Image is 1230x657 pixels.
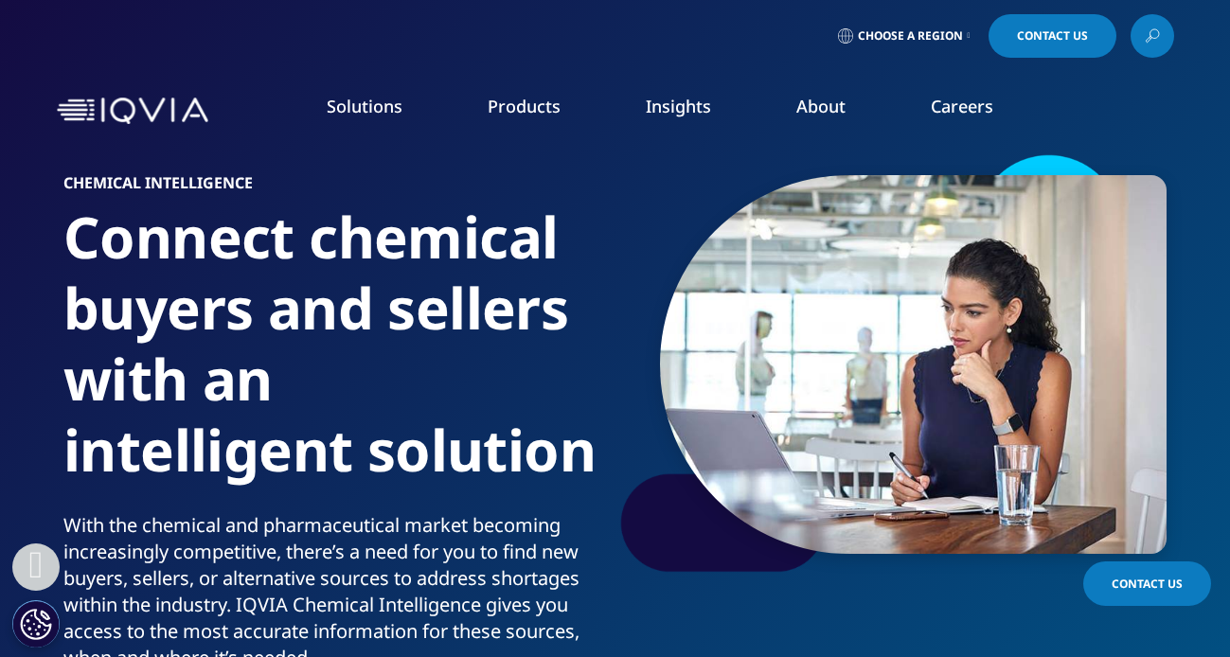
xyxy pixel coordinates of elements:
span: Contact Us [1112,576,1183,592]
span: Choose a Region [858,28,963,44]
img: IQVIA Healthcare Information Technology and Pharma Clinical Research Company [57,98,208,125]
a: Contact Us [1083,561,1211,606]
a: Contact Us [989,14,1116,58]
nav: Primary [216,66,1174,155]
a: Solutions [327,95,402,117]
span: Contact Us [1017,30,1088,42]
a: Insights [646,95,711,117]
a: About [796,95,846,117]
a: Careers [931,95,993,117]
button: Cookies Settings [12,600,60,648]
img: 454_custom-photo_female-wearing-smart-watch-analyzing-information_600.jpg [660,175,1167,554]
a: Products [488,95,561,117]
h6: Chemical Intelligence [63,175,608,202]
h1: Connect chemical buyers and sellers with an intelligent solution [63,202,608,512]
